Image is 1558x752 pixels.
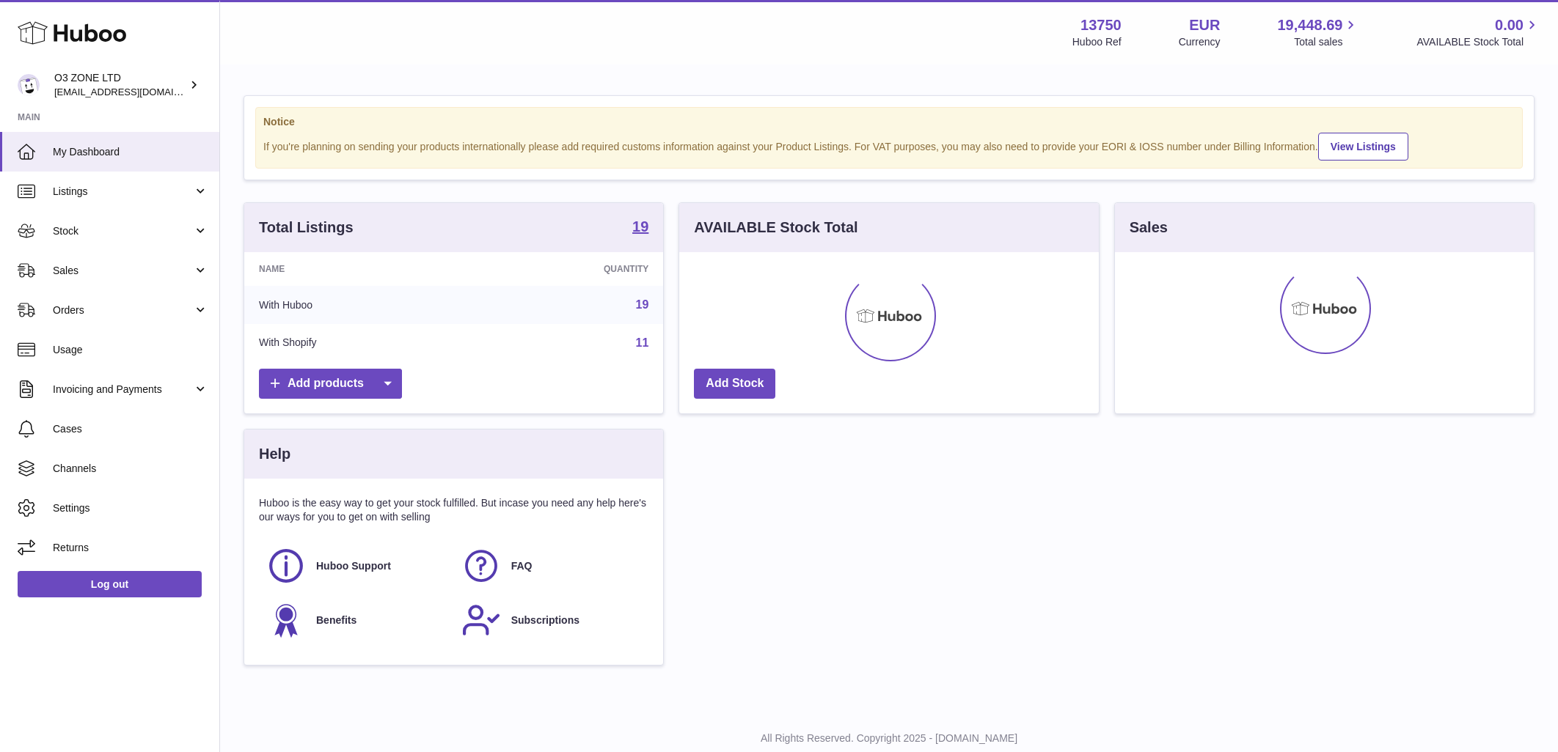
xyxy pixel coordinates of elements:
strong: EUR [1189,15,1220,35]
span: Settings [53,501,208,515]
span: FAQ [511,559,533,573]
span: Stock [53,224,193,238]
span: Channels [53,462,208,476]
h3: Sales [1130,218,1168,237]
p: Huboo is the easy way to get your stock fulfilled. But incase you need any help here's our ways f... [259,496,648,524]
p: All Rights Reserved. Copyright 2025 - [DOMAIN_NAME] [232,731,1546,745]
strong: 13750 [1080,15,1122,35]
a: View Listings [1318,133,1408,161]
strong: Notice [263,115,1515,129]
span: Cases [53,422,208,436]
td: With Huboo [244,286,470,324]
span: Subscriptions [511,613,579,627]
a: Huboo Support [266,546,447,586]
span: [EMAIL_ADDRESS][DOMAIN_NAME] [54,86,216,97]
span: Benefits [316,613,356,627]
h3: Help [259,444,290,464]
span: Returns [53,541,208,555]
h3: Total Listings [259,218,354,237]
span: Huboo Support [316,559,391,573]
a: 19 [632,219,648,237]
a: Add products [259,369,402,399]
strong: 19 [632,219,648,234]
th: Quantity [470,252,663,286]
div: Currency [1179,35,1221,49]
span: My Dashboard [53,145,208,159]
a: Log out [18,571,202,597]
h3: AVAILABLE Stock Total [694,218,857,237]
div: O3 ZONE LTD [54,71,186,99]
img: hello@o3zoneltd.co.uk [18,74,40,96]
th: Name [244,252,470,286]
a: 11 [636,336,649,349]
a: 19,448.69 Total sales [1277,15,1359,49]
span: Invoicing and Payments [53,383,193,397]
span: 0.00 [1495,15,1524,35]
a: Benefits [266,600,447,640]
td: With Shopify [244,324,470,362]
div: Huboo Ref [1072,35,1122,49]
a: 0.00 AVAILABLE Stock Total [1416,15,1540,49]
span: Listings [53,185,193,199]
span: AVAILABLE Stock Total [1416,35,1540,49]
a: FAQ [461,546,642,586]
span: 19,448.69 [1277,15,1342,35]
a: Subscriptions [461,600,642,640]
a: Add Stock [694,369,775,399]
span: Usage [53,343,208,357]
span: Total sales [1294,35,1359,49]
span: Orders [53,303,193,317]
span: Sales [53,264,193,278]
div: If you're planning on sending your products internationally please add required customs informati... [263,130,1515,161]
a: 19 [636,298,649,311]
